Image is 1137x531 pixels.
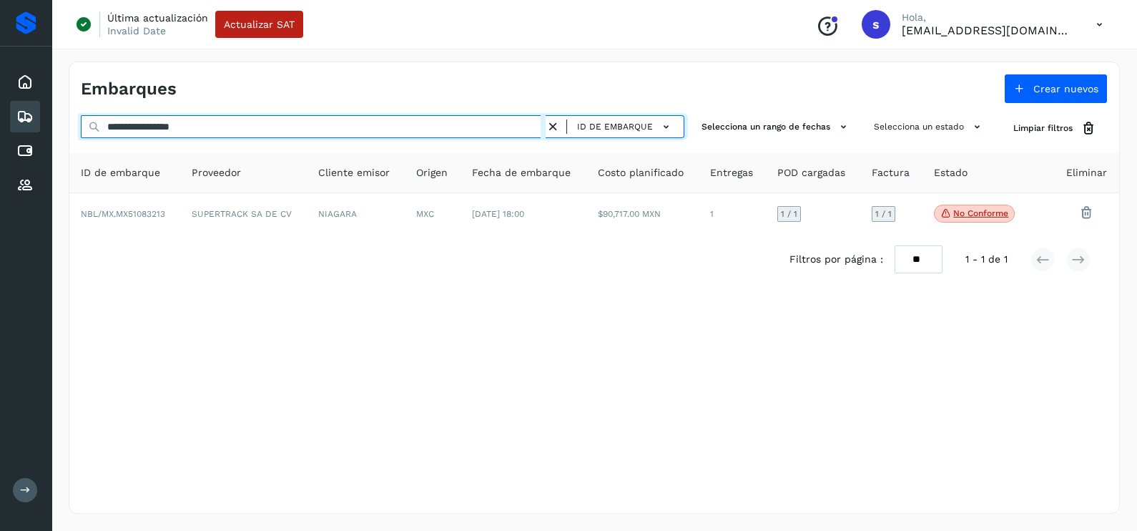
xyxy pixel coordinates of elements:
td: SUPERTRACK SA DE CV [180,193,307,235]
span: [DATE] 18:00 [472,209,524,219]
span: Estado [934,165,968,180]
button: Actualizar SAT [215,11,303,38]
span: Fecha de embarque [472,165,571,180]
span: 1 / 1 [875,210,892,218]
button: Selecciona un estado [868,115,990,139]
span: ID de embarque [577,120,653,133]
span: NBL/MX.MX51083213 [81,209,165,219]
h4: Embarques [81,79,177,99]
span: Cliente emisor [318,165,390,180]
span: Origen [416,165,448,180]
p: Última actualización [107,11,208,24]
td: $90,717.00 MXN [586,193,699,235]
p: No conforme [953,208,1008,218]
div: Cuentas por pagar [10,135,40,167]
button: Crear nuevos [1004,74,1108,104]
button: Limpiar filtros [1002,115,1108,142]
span: Entregas [710,165,753,180]
div: Proveedores [10,170,40,201]
span: Actualizar SAT [224,19,295,29]
span: Crear nuevos [1033,84,1098,94]
span: POD cargadas [777,165,845,180]
button: ID de embarque [573,117,678,137]
span: 1 / 1 [781,210,797,218]
td: 1 [699,193,767,235]
td: MXC [405,193,461,235]
p: smedina@niagarawater.com [902,24,1073,37]
span: ID de embarque [81,165,160,180]
span: Eliminar [1066,165,1107,180]
p: Invalid Date [107,24,166,37]
span: Factura [872,165,910,180]
span: Filtros por página : [789,252,883,267]
p: Hola, [902,11,1073,24]
span: Costo planificado [598,165,684,180]
span: Limpiar filtros [1013,122,1073,135]
td: NIAGARA [307,193,404,235]
button: Selecciona un rango de fechas [696,115,857,139]
span: 1 - 1 de 1 [965,252,1008,267]
div: Inicio [10,67,40,98]
span: Proveedor [192,165,241,180]
div: Embarques [10,101,40,132]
